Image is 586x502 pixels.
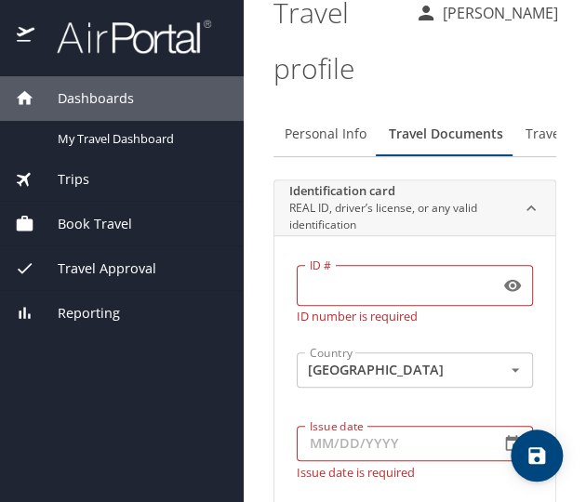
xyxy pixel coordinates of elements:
button: Open [504,359,526,381]
p: REAL ID, driver’s license, or any valid identification [289,200,511,233]
span: Trips [34,169,89,190]
img: airportal-logo.png [36,19,211,55]
h2: Identification card [289,182,511,201]
input: MM/DD/YYYY [297,426,485,461]
span: Dashboards [34,88,134,109]
span: Book Travel [34,214,132,234]
p: Issue date is required [297,465,533,479]
p: ID number is required [297,306,533,323]
img: icon-airportal.png [17,19,36,55]
span: Travel Documents [389,123,503,146]
span: Reporting [34,303,120,324]
span: My Travel Dashboard [58,130,221,148]
span: Personal Info [285,123,366,146]
p: [PERSON_NAME] [437,2,558,24]
span: Travel Approval [34,258,156,279]
div: Identification cardREAL ID, driver’s license, or any valid identification [274,180,555,236]
button: save [511,429,563,482]
div: Profile [273,112,556,156]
